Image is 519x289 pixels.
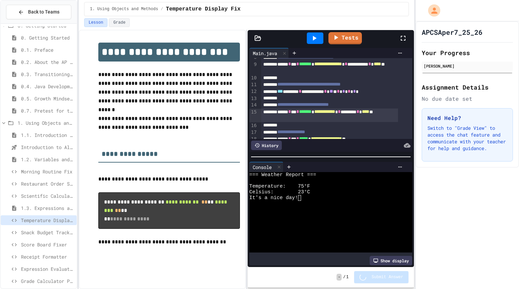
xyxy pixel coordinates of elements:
[249,95,258,102] div: 13
[109,18,130,27] button: Grade
[21,83,74,90] span: 0.4. Java Development Environments
[249,164,275,171] div: Console
[249,129,258,136] div: 17
[370,256,412,265] div: Show display
[421,3,442,18] div: My Account
[166,5,241,13] span: Temperature Display Fix
[28,8,59,16] span: Back to Teams
[21,217,74,224] span: Temperature Display Fix
[249,102,258,109] div: 14
[427,125,507,152] p: Switch to "Grade View" to access the chat feature and communicate with your teacher for help and ...
[372,274,403,280] span: Submit Answer
[21,168,74,175] span: Morning Routine Fix
[251,141,282,150] div: History
[249,189,310,195] span: Celsius: 23°C
[21,144,74,151] span: Introduction to Algorithms, Programming, and Compilers
[90,6,158,12] span: 1. Using Objects and Methods
[21,71,74,78] span: 0.3. Transitioning from AP CSP to AP CSA
[424,63,511,69] div: [PERSON_NAME]
[249,61,258,75] div: 9
[21,46,74,53] span: 0.1. Preface
[422,82,513,92] h2: Assignment Details
[249,195,298,201] span: It's a nice day!
[422,27,483,37] h1: APCSAper7_25_26
[249,184,310,189] span: Temperature: 75°F
[249,50,280,57] div: Main.java
[84,18,107,27] button: Lesson
[21,58,74,66] span: 0.2. About the AP CSA Exam
[21,278,74,285] span: Grade Calculator Pro
[21,229,74,236] span: Snack Budget Tracker
[21,131,74,139] span: 1.1. Introduction to Algorithms, Programming, and Compilers
[21,95,74,102] span: 0.5. Growth Mindset and Pair Programming
[346,274,349,280] span: 1
[249,81,258,88] div: 11
[21,34,74,41] span: 0. Getting Started
[249,75,258,81] div: 10
[249,109,258,123] div: 15
[249,122,258,129] div: 16
[21,204,74,212] span: 1.3. Expressions and Output [New]
[249,136,258,143] div: 18
[422,95,513,103] div: No due date set
[337,274,342,281] span: -
[249,172,316,178] span: === Weather Report ===
[328,32,362,44] a: Tests
[21,156,74,163] span: 1.2. Variables and Data Types
[427,114,507,122] h3: Need Help?
[343,274,345,280] span: /
[21,192,74,199] span: Scientific Calculator
[21,180,74,187] span: Restaurant Order System
[422,48,513,57] h2: Your Progress
[161,6,163,12] span: /
[249,88,258,95] div: 12
[18,119,74,126] span: 1. Using Objects and Methods
[21,265,74,272] span: Expression Evaluator Fix
[21,241,74,248] span: Score Board Fixer
[21,253,74,260] span: Receipt Formatter
[21,107,74,114] span: 0.7. Pretest for the AP CSA Exam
